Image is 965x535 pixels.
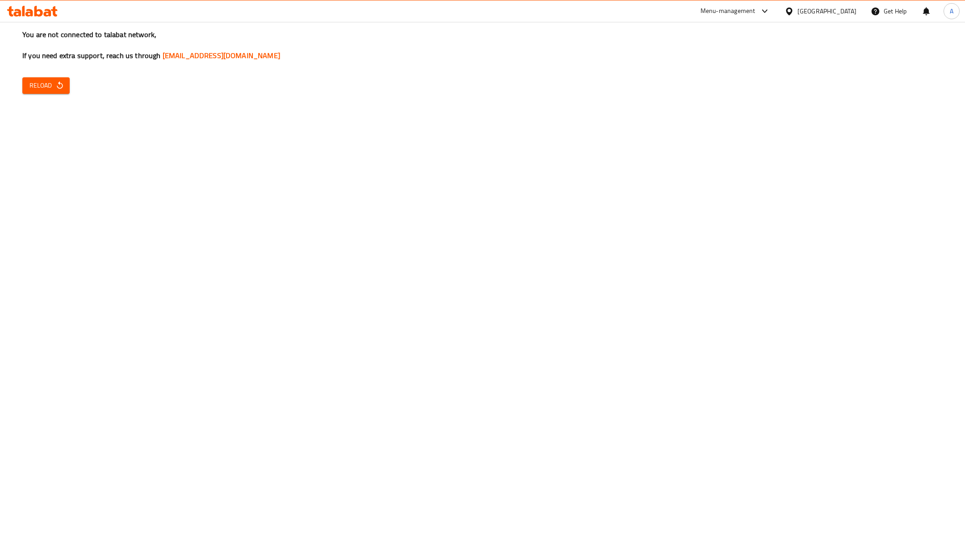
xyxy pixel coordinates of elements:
h3: You are not connected to talabat network, If you need extra support, reach us through [22,29,943,61]
span: Reload [29,80,63,91]
a: [EMAIL_ADDRESS][DOMAIN_NAME] [163,49,280,62]
span: A [950,6,953,16]
div: [GEOGRAPHIC_DATA] [797,6,856,16]
button: Reload [22,77,70,94]
div: Menu-management [701,6,755,17]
